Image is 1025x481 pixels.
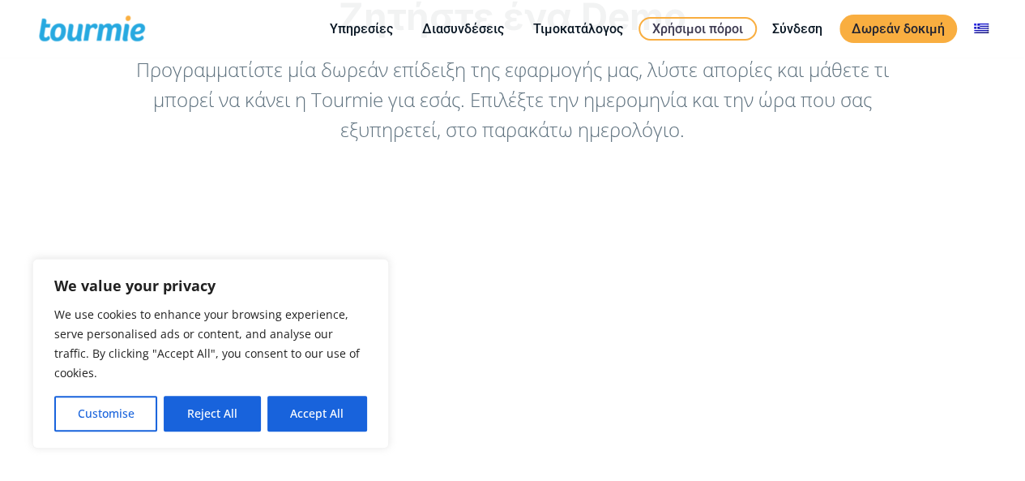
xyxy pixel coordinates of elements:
[638,17,757,41] a: Χρήσιμοι πόροι
[521,19,635,39] a: Τιμοκατάλογος
[54,276,367,295] p: We value your privacy
[54,396,157,432] button: Customise
[760,19,835,39] a: Σύνδεση
[410,19,516,39] a: Διασυνδέσεις
[318,19,405,39] a: Υπηρεσίες
[267,396,367,432] button: Accept All
[54,305,367,383] p: We use cookies to enhance your browsing experience, serve personalised ads or content, and analys...
[839,15,957,43] a: Δωρεάν δοκιμή
[128,54,898,144] div: Προγραμματίστε μία δωρεάν επίδειξη της εφαρμογής μας, λύστε απορίες και μάθετε τι μπορεί να κάνει...
[164,396,260,432] button: Reject All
